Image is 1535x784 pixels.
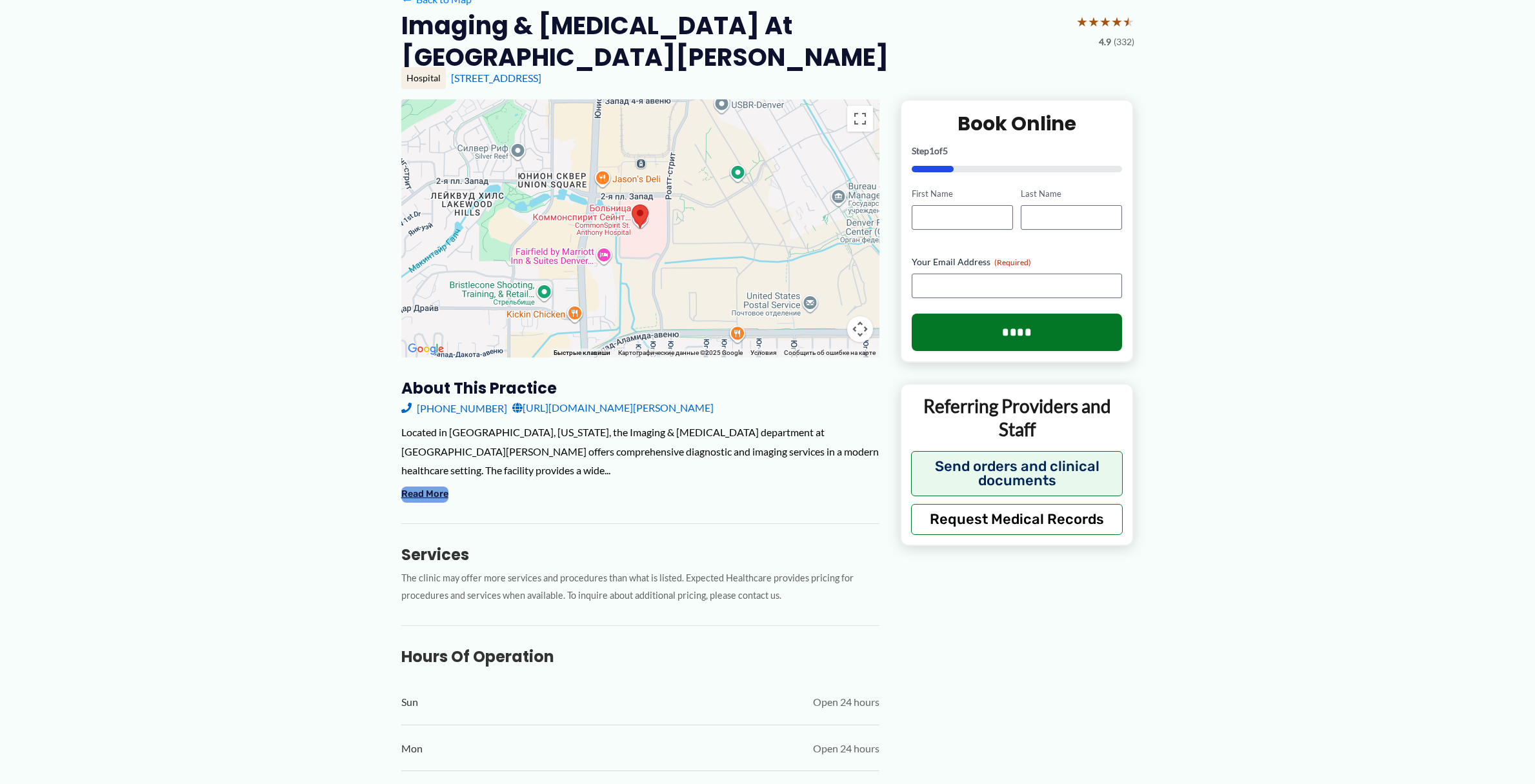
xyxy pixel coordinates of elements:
div: Located in [GEOGRAPHIC_DATA], [US_STATE], the Imaging & [MEDICAL_DATA] department at [GEOGRAPHIC_... [401,423,879,480]
button: Включить полноэкранный режим [847,106,873,132]
span: ★ [1123,10,1134,34]
p: The clinic may offer more services and procedures than what is listed. Expected Healthcare provid... [401,570,879,605]
h3: Hours of Operation [401,647,879,667]
span: Sun [401,692,418,712]
span: Open 24 hours [813,692,879,712]
p: Step of [912,146,1123,156]
h3: Services [401,545,879,565]
button: Read More [401,487,448,502]
span: 4.9 [1099,34,1111,50]
label: First Name [912,188,1013,200]
a: Сообщить об ошибке на карте [784,349,876,356]
h2: Imaging & [MEDICAL_DATA] at [GEOGRAPHIC_DATA][PERSON_NAME] [401,10,1066,74]
a: [STREET_ADDRESS] [451,72,541,84]
img: Google [405,341,447,357]
button: Send orders and clinical documents [911,451,1123,496]
span: 5 [943,145,948,156]
h2: Book Online [912,111,1123,136]
a: [URL][DOMAIN_NAME][PERSON_NAME] [512,398,714,417]
span: ★ [1099,10,1111,34]
a: [PHONE_NUMBER] [401,398,507,417]
h3: About this practice [401,378,879,398]
span: (Required) [994,257,1031,267]
span: (332) [1114,34,1134,50]
p: Referring Providers and Staff [911,394,1123,441]
button: Управление камерой на карте [847,316,873,342]
span: 1 [929,145,934,156]
span: ★ [1111,10,1123,34]
span: ★ [1088,10,1099,34]
div: Hospital [401,67,446,89]
button: Быстрые клавиши [554,348,610,357]
span: ★ [1076,10,1088,34]
span: Mon [401,739,423,758]
span: Картографические данные ©2025 Google [618,349,743,356]
a: Открыть эту область в Google Картах (в новом окне) [405,341,447,357]
a: Условия (ссылка откроется в новой вкладке) [750,349,776,356]
span: Open 24 hours [813,739,879,758]
button: Request Medical Records [911,504,1123,535]
label: Last Name [1021,188,1122,200]
label: Your Email Address [912,256,1123,268]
